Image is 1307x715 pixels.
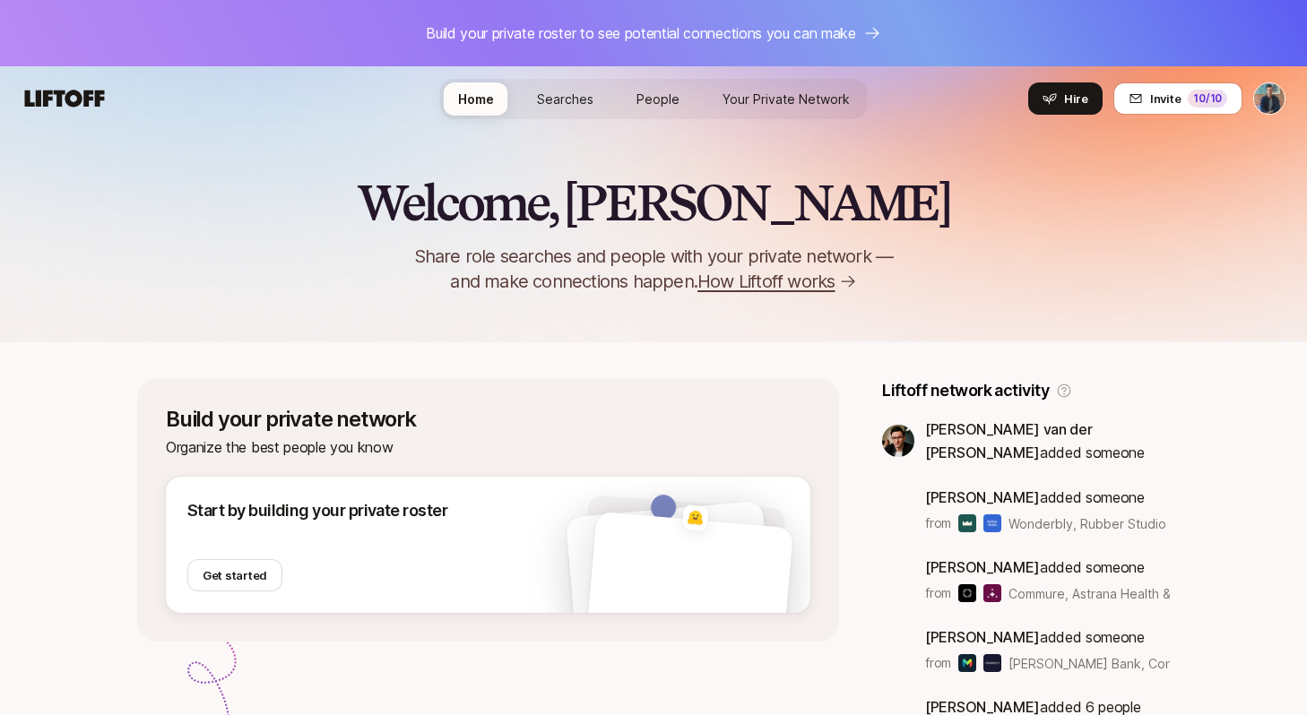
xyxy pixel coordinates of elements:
img: Wonderbly [958,514,976,532]
a: Searches [523,82,608,116]
p: Liftoff network activity [882,378,1049,403]
a: Home [444,82,508,116]
span: [PERSON_NAME] van der [PERSON_NAME] [925,420,1092,461]
img: Scott Edelstein [1254,83,1285,114]
button: Scott Edelstein [1253,82,1285,115]
p: Start by building your private roster [187,498,447,523]
p: Build your private roster to see potential connections you can make [426,22,856,45]
img: Astrana Health [983,584,1001,602]
p: from [925,652,951,674]
span: [PERSON_NAME] [925,628,1040,646]
a: How Liftoff works [697,269,856,294]
button: Invite10/10 [1113,82,1242,115]
img: Monzo Bank [958,654,976,672]
div: 10 /10 [1188,90,1227,108]
img: Connect Ventures [983,654,1001,672]
h2: Welcome, [PERSON_NAME] [357,176,951,229]
img: 2e4ef746_524f_49a7_8e50_d94392c78e50.jpg [682,504,709,531]
span: Your Private Network [723,90,850,108]
p: Share role searches and people with your private network — and make connections happen. [385,244,922,294]
p: added someone [925,625,1170,649]
img: Rubber Studio [983,514,1001,532]
p: Organize the best people you know [166,435,810,459]
a: People [622,82,694,116]
span: Invite [1150,90,1181,108]
img: Commure [958,584,976,602]
p: added someone [925,418,1170,464]
a: Your Private Network [708,82,864,116]
button: Get started [187,559,282,591]
span: Wonderbly, Rubber Studio & others [1008,516,1220,531]
img: 4b0ae8c5_185f_42c2_8215_be001b66415a.jpg [882,425,914,457]
span: [PERSON_NAME] [925,488,1040,506]
span: [PERSON_NAME] [925,558,1040,576]
span: Searches [537,90,593,108]
p: added someone [925,486,1170,509]
span: Commure, Astrana Health & others [1008,586,1213,601]
img: 223fd0f3_0a16_422e_b3db_581e474c6a98.jpg [650,494,677,521]
span: Hire [1064,90,1088,108]
button: Hire [1028,82,1103,115]
p: Build your private network [166,407,810,432]
span: People [636,90,679,108]
p: from [925,513,951,534]
p: added someone [925,556,1170,579]
span: How Liftoff works [697,269,835,294]
p: from [925,582,951,604]
span: Home [458,90,494,108]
